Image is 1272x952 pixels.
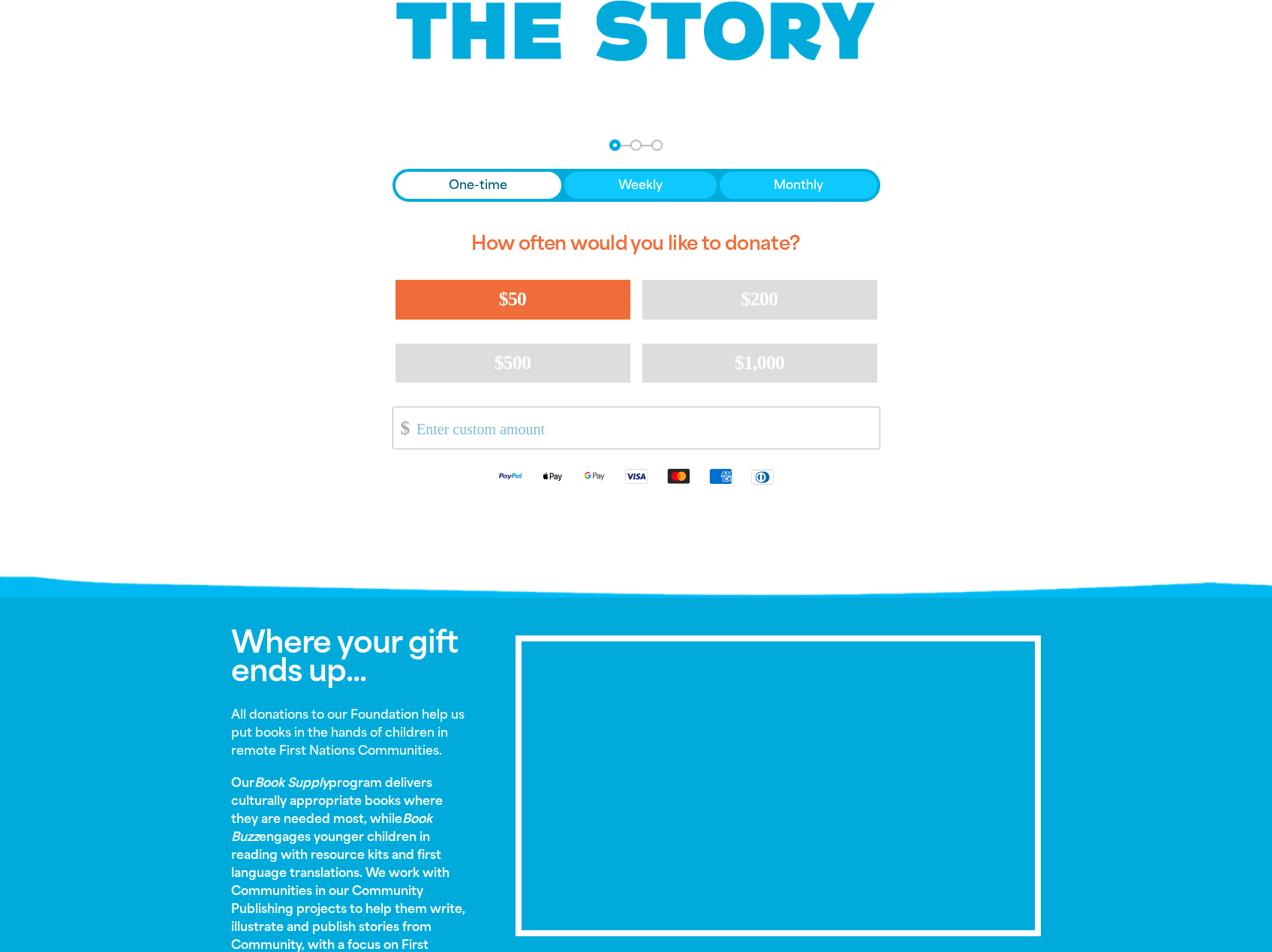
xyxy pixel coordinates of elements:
button: $500 [395,344,630,383]
button: $50 [395,280,630,319]
img: American Express logo [699,467,741,485]
button: Monthly [720,172,877,199]
button: $1,000 [642,344,877,383]
span: $500 [495,352,531,374]
span: Monthly [774,176,823,194]
button: Navigate to step 1 of 3 to enter your donation amount [609,140,621,151]
span: Weekly [618,176,663,194]
span: $1,000 [735,352,785,374]
div: Available payment methods [392,455,880,497]
span: One-time [449,176,507,194]
span: Where your gift ends up... [231,624,458,689]
span: $ [393,411,410,445]
span: $200 [741,288,778,310]
button: $200 [642,280,877,319]
h2: How often would you like to donate? [392,220,880,268]
button: Weekly [564,172,717,199]
span: $50 [499,288,526,310]
img: Apple Pay logo [531,467,573,485]
em: Book Buzz [231,812,432,844]
button: Navigate to step 2 of 3 to enter your details [630,140,642,151]
strong: All donations to our Foundation help us put books in the hands of children in remote First Nation... [231,707,465,758]
input: Enter custom amount [406,407,879,449]
img: Paypal logo [489,467,531,485]
button: Navigate to step 3 of 3 to enter your payment details [651,140,663,151]
div: Donation frequency [392,169,880,202]
img: Visa logo [615,467,657,485]
button: One-time [395,172,562,199]
img: Mastercard logo [657,467,699,485]
em: Book Supply [254,776,329,790]
img: Diners Club logo [741,468,783,485]
iframe: undefined-video [522,641,1035,930]
img: Google Pay logo [573,467,615,485]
